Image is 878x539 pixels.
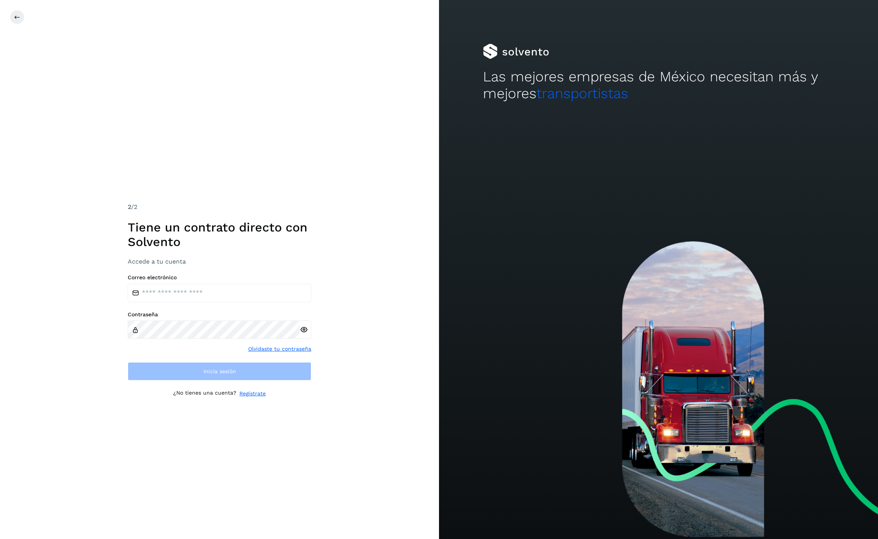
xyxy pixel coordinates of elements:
label: Contraseña [128,311,311,318]
span: transportistas [537,85,628,102]
p: ¿No tienes una cuenta? [173,390,236,398]
a: Olvidaste tu contraseña [248,345,311,353]
h1: Tiene un contrato directo con Solvento [128,220,311,249]
span: 2 [128,203,131,210]
label: Correo electrónico [128,274,311,281]
h2: Las mejores empresas de México necesitan más y mejores [483,68,834,102]
button: Inicia sesión [128,362,311,380]
div: /2 [128,202,311,212]
span: Inicia sesión [203,369,236,374]
a: Regístrate [239,390,266,398]
h3: Accede a tu cuenta [128,258,311,265]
